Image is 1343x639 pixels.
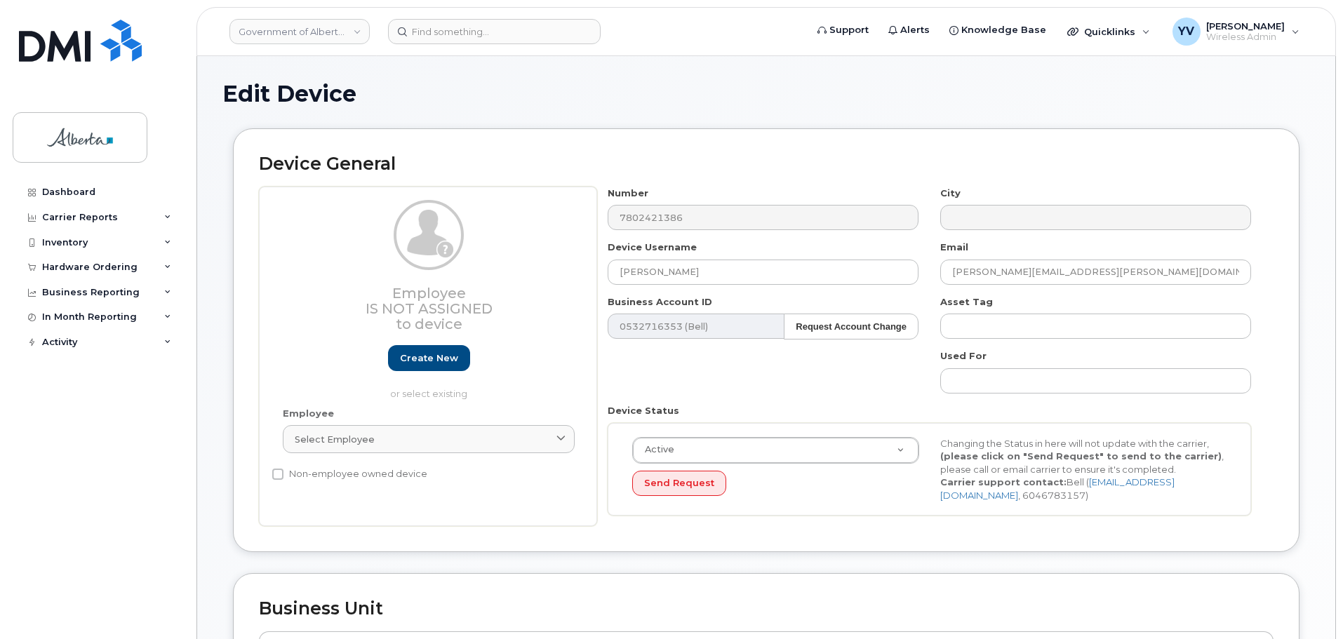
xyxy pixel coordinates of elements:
[283,285,575,332] h3: Employee
[632,471,726,497] button: Send Request
[283,425,575,453] a: Select employee
[940,476,1175,501] a: [EMAIL_ADDRESS][DOMAIN_NAME]
[633,438,918,463] a: Active
[940,241,968,254] label: Email
[608,241,697,254] label: Device Username
[366,300,493,317] span: Is not assigned
[608,187,648,200] label: Number
[608,404,679,417] label: Device Status
[283,407,334,420] label: Employee
[295,433,375,446] span: Select employee
[272,466,427,483] label: Non-employee owned device
[283,387,575,401] p: or select existing
[796,321,907,332] strong: Request Account Change
[940,187,961,200] label: City
[784,314,918,339] button: Request Account Change
[259,154,1274,174] h2: Device General
[636,443,674,456] span: Active
[272,469,283,480] input: Non-employee owned device
[396,316,462,332] span: to device
[608,295,712,309] label: Business Account ID
[940,349,987,363] label: Used For
[940,295,993,309] label: Asset Tag
[940,450,1222,462] strong: (please click on "Send Request" to send to the carrier)
[222,81,1310,106] h1: Edit Device
[259,599,1274,619] h2: Business Unit
[940,476,1067,487] strong: Carrier support contact:
[388,345,470,371] a: Create new
[930,437,1238,502] div: Changing the Status in here will not update with the carrier, , please call or email carrier to e...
